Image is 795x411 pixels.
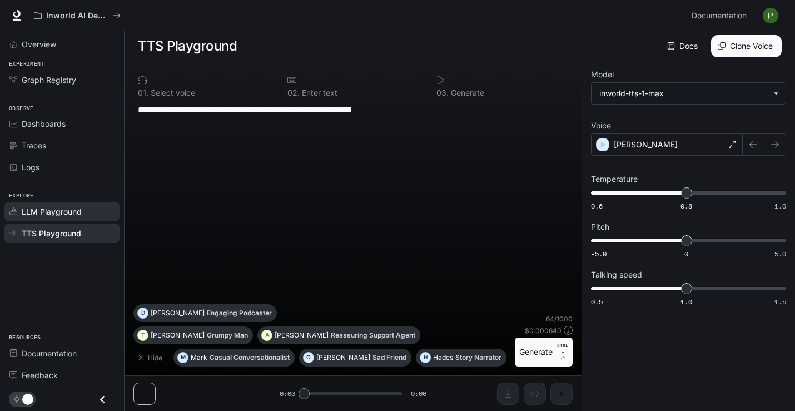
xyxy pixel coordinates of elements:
p: Sad Friend [372,354,406,361]
p: Model [591,71,614,78]
h1: TTS Playground [138,35,237,57]
span: 0 [684,249,688,259]
p: Reassuring Support Agent [331,332,415,339]
a: Feedback [4,365,120,385]
p: Inworld AI Demos [46,11,108,21]
p: [PERSON_NAME] [316,354,370,361]
button: All workspaces [29,4,126,27]
p: [PERSON_NAME] [151,332,205,339]
span: Logs [22,161,39,173]
p: 64 / 1000 [546,314,573,324]
div: inworld-tts-1-max [592,83,786,104]
p: [PERSON_NAME] [151,310,205,316]
button: HHadesStory Narrator [416,349,506,367]
button: MMarkCasual Conversationalist [173,349,295,367]
div: D [138,304,148,322]
p: 0 2 . [287,89,300,97]
span: Documentation [692,9,747,23]
div: M [178,349,188,367]
span: 0.5 [591,297,603,306]
button: T[PERSON_NAME]Grumpy Man [133,326,253,344]
span: TTS Playground [22,227,81,239]
a: Documentation [4,344,120,363]
span: -5.0 [591,249,607,259]
span: 1.0 [680,297,692,306]
div: H [420,349,430,367]
span: Dashboards [22,118,66,130]
span: 0.8 [680,201,692,211]
p: Select voice [148,89,195,97]
button: O[PERSON_NAME]Sad Friend [299,349,411,367]
span: LLM Playground [22,206,82,217]
p: Story Narrator [455,354,501,361]
a: Overview [4,34,120,54]
div: inworld-tts-1-max [599,88,768,99]
p: [PERSON_NAME] [275,332,329,339]
div: A [262,326,272,344]
a: Traces [4,136,120,155]
p: 0 3 . [436,89,449,97]
span: 5.0 [774,249,786,259]
p: Generate [449,89,484,97]
span: Documentation [22,348,77,359]
p: ⏎ [557,342,568,362]
p: $ 0.000640 [525,326,562,335]
span: Feedback [22,369,58,381]
p: 0 1 . [138,89,148,97]
span: 0.6 [591,201,603,211]
p: Voice [591,122,611,130]
span: 1.0 [774,201,786,211]
button: Clone Voice [711,35,782,57]
p: Hades [433,354,453,361]
button: Hide [133,349,169,367]
span: Traces [22,140,46,151]
p: Engaging Podcaster [207,310,272,316]
a: LLM Playground [4,202,120,221]
a: Docs [665,35,702,57]
p: Temperature [591,175,638,183]
button: GenerateCTRL +⏎ [515,338,573,367]
div: T [138,326,148,344]
p: Casual Conversationalist [210,354,290,361]
a: Documentation [687,4,755,27]
img: User avatar [763,8,778,23]
p: Talking speed [591,271,642,279]
p: Mark [191,354,207,361]
p: CTRL + [557,342,568,355]
span: 1.5 [774,297,786,306]
a: Logs [4,157,120,177]
button: A[PERSON_NAME]Reassuring Support Agent [257,326,420,344]
p: [PERSON_NAME] [614,139,678,150]
span: Overview [22,38,56,50]
a: TTS Playground [4,224,120,243]
button: Close drawer [90,388,115,411]
span: Dark mode toggle [22,393,33,405]
p: Enter text [300,89,337,97]
a: Graph Registry [4,70,120,90]
button: User avatar [759,4,782,27]
p: Grumpy Man [207,332,248,339]
span: Graph Registry [22,74,76,86]
div: O [304,349,314,367]
a: Dashboards [4,114,120,133]
button: D[PERSON_NAME]Engaging Podcaster [133,304,277,322]
p: Pitch [591,223,609,231]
